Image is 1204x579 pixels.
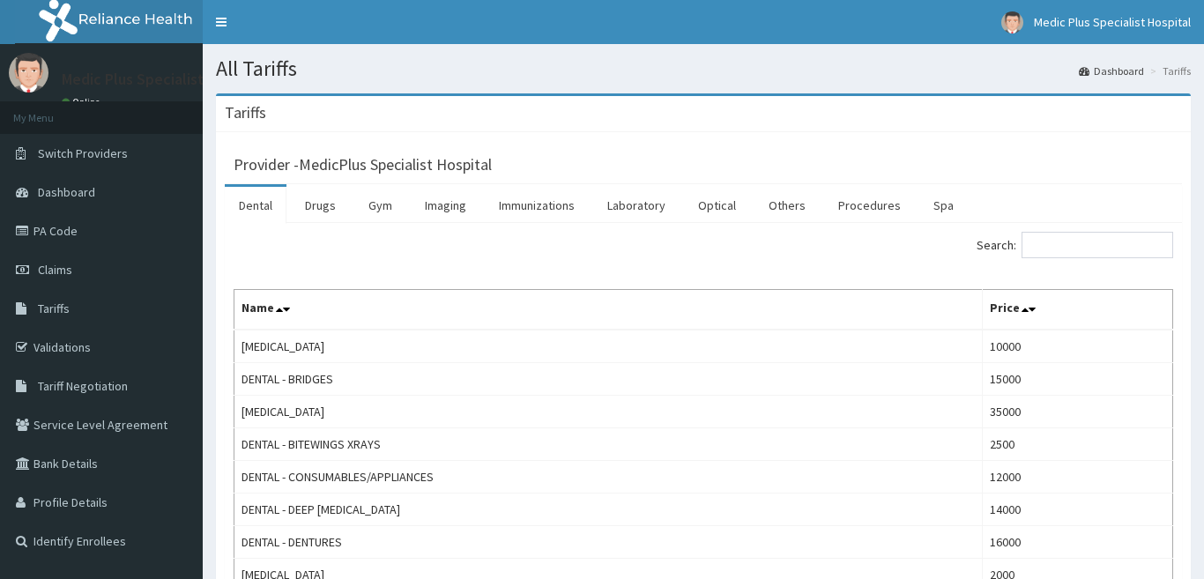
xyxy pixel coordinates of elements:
[62,96,104,108] a: Online
[824,187,915,224] a: Procedures
[977,232,1173,258] label: Search:
[234,363,983,396] td: DENTAL - BRIDGES
[38,145,128,161] span: Switch Providers
[982,494,1172,526] td: 14000
[1022,232,1173,258] input: Search:
[982,363,1172,396] td: 15000
[1001,11,1023,33] img: User Image
[225,187,286,224] a: Dental
[982,461,1172,494] td: 12000
[982,330,1172,363] td: 10000
[234,330,983,363] td: [MEDICAL_DATA]
[754,187,820,224] a: Others
[411,187,480,224] a: Imaging
[982,290,1172,330] th: Price
[234,526,983,559] td: DENTAL - DENTURES
[982,526,1172,559] td: 16000
[225,105,266,121] h3: Tariffs
[485,187,589,224] a: Immunizations
[1034,14,1191,30] span: Medic Plus Specialist Hospital
[982,396,1172,428] td: 35000
[234,428,983,461] td: DENTAL - BITEWINGS XRAYS
[62,71,266,87] p: Medic Plus Specialist Hospital
[684,187,750,224] a: Optical
[234,157,492,173] h3: Provider - MedicPlus Specialist Hospital
[234,290,983,330] th: Name
[216,57,1191,80] h1: All Tariffs
[982,428,1172,461] td: 2500
[38,378,128,394] span: Tariff Negotiation
[234,396,983,428] td: [MEDICAL_DATA]
[593,187,680,224] a: Laboratory
[38,301,70,316] span: Tariffs
[234,494,983,526] td: DENTAL - DEEP [MEDICAL_DATA]
[38,184,95,200] span: Dashboard
[354,187,406,224] a: Gym
[291,187,350,224] a: Drugs
[234,461,983,494] td: DENTAL - CONSUMABLES/APPLIANCES
[919,187,968,224] a: Spa
[1079,63,1144,78] a: Dashboard
[38,262,72,278] span: Claims
[9,53,48,93] img: User Image
[1146,63,1191,78] li: Tariffs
